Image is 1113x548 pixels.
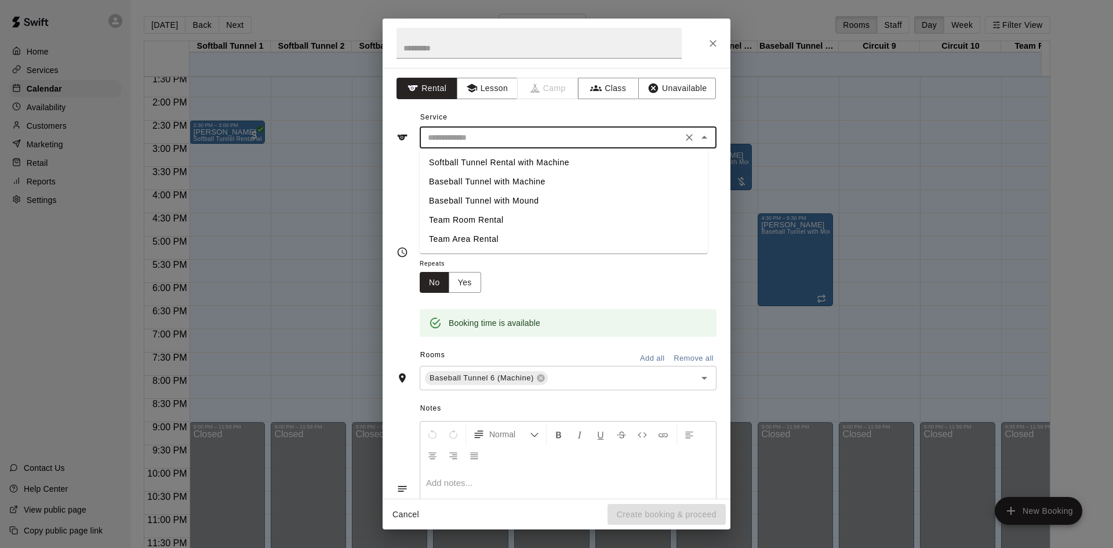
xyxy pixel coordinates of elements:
[634,350,671,368] button: Add all
[578,78,639,99] button: Class
[425,371,548,385] div: Baseball Tunnel 6 (Machine)
[397,372,408,384] svg: Rooms
[425,372,539,384] span: Baseball Tunnel 6 (Machine)
[518,78,579,99] span: Camps can only be created in the Services page
[489,429,530,440] span: Normal
[671,350,716,368] button: Remove all
[420,272,449,293] button: No
[549,424,569,445] button: Format Bold
[449,272,481,293] button: Yes
[387,504,424,525] button: Cancel
[397,483,408,495] svg: Notes
[632,424,652,445] button: Insert Code
[591,424,610,445] button: Format Underline
[420,351,445,359] span: Rooms
[464,445,484,466] button: Justify Align
[696,370,712,386] button: Open
[420,113,448,121] span: Service
[420,230,708,249] li: Team Area Rental
[449,313,540,333] div: Booking time is available
[612,424,631,445] button: Format Strikethrough
[443,424,463,445] button: Redo
[653,424,673,445] button: Insert Link
[468,424,544,445] button: Formatting Options
[420,191,708,211] li: Baseball Tunnel with Mound
[679,424,699,445] button: Left Align
[638,78,716,99] button: Unavailable
[420,400,716,418] span: Notes
[397,132,408,143] svg: Service
[420,211,708,230] li: Team Room Rental
[696,129,712,146] button: Close
[420,272,481,293] div: outlined button group
[397,78,457,99] button: Rental
[423,445,442,466] button: Center Align
[681,129,697,146] button: Clear
[457,78,518,99] button: Lesson
[420,256,490,272] span: Repeats
[420,172,708,191] li: Baseball Tunnel with Machine
[420,153,708,172] li: Softball Tunnel Rental with Machine
[443,445,463,466] button: Right Align
[570,424,590,445] button: Format Italics
[423,424,442,445] button: Undo
[397,246,408,258] svg: Timing
[703,33,723,54] button: Close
